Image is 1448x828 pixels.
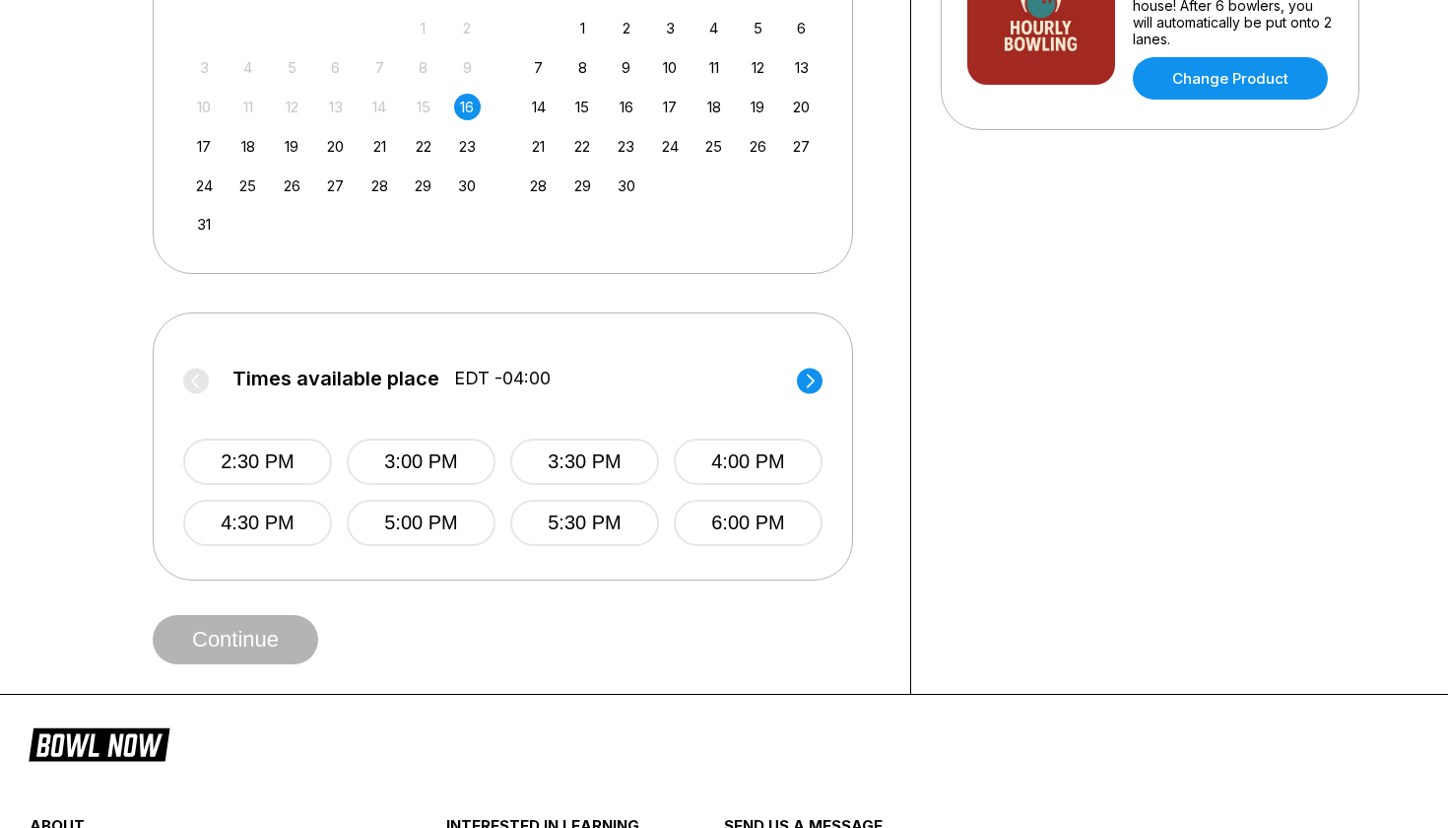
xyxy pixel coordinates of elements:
[569,94,596,120] div: Choose Monday, September 15th, 2025
[191,133,218,160] div: Choose Sunday, August 17th, 2025
[745,94,771,120] div: Choose Friday, September 19th, 2025
[279,94,305,120] div: Not available Tuesday, August 12th, 2025
[410,94,436,120] div: Not available Friday, August 15th, 2025
[569,133,596,160] div: Choose Monday, September 22nd, 2025
[347,439,495,485] button: 3:00 PM
[525,54,552,81] div: Choose Sunday, September 7th, 2025
[232,368,439,389] span: Times available place
[366,172,393,199] div: Choose Thursday, August 28th, 2025
[366,133,393,160] div: Choose Thursday, August 21st, 2025
[322,133,349,160] div: Choose Wednesday, August 20th, 2025
[510,500,659,546] button: 5:30 PM
[700,15,727,41] div: Choose Thursday, September 4th, 2025
[191,54,218,81] div: Not available Sunday, August 3rd, 2025
[525,133,552,160] div: Choose Sunday, September 21st, 2025
[700,54,727,81] div: Choose Thursday, September 11th, 2025
[322,54,349,81] div: Not available Wednesday, August 6th, 2025
[279,133,305,160] div: Choose Tuesday, August 19th, 2025
[454,54,481,81] div: Not available Saturday, August 9th, 2025
[674,439,823,485] button: 4:00 PM
[700,133,727,160] div: Choose Thursday, September 25th, 2025
[366,94,393,120] div: Not available Thursday, August 14th, 2025
[279,54,305,81] div: Not available Tuesday, August 5th, 2025
[745,15,771,41] div: Choose Friday, September 5th, 2025
[788,133,815,160] div: Choose Saturday, September 27th, 2025
[657,54,684,81] div: Choose Wednesday, September 10th, 2025
[788,94,815,120] div: Choose Saturday, September 20th, 2025
[183,439,332,485] button: 2:30 PM
[657,15,684,41] div: Choose Wednesday, September 3rd, 2025
[613,54,639,81] div: Choose Tuesday, September 9th, 2025
[454,15,481,41] div: Not available Saturday, August 2nd, 2025
[613,94,639,120] div: Choose Tuesday, September 16th, 2025
[183,500,332,546] button: 4:30 PM
[613,172,639,199] div: Choose Tuesday, September 30th, 2025
[510,439,659,485] button: 3:30 PM
[525,94,552,120] div: Choose Sunday, September 14th, 2025
[613,15,639,41] div: Choose Tuesday, September 2nd, 2025
[234,54,261,81] div: Not available Monday, August 4th, 2025
[366,54,393,81] div: Not available Thursday, August 7th, 2025
[191,172,218,199] div: Choose Sunday, August 24th, 2025
[410,54,436,81] div: Not available Friday, August 8th, 2025
[322,172,349,199] div: Choose Wednesday, August 27th, 2025
[454,94,481,120] div: Choose Saturday, August 16th, 2025
[234,94,261,120] div: Not available Monday, August 11th, 2025
[234,133,261,160] div: Choose Monday, August 18th, 2025
[279,172,305,199] div: Choose Tuesday, August 26th, 2025
[191,211,218,238] div: Choose Sunday, August 31st, 2025
[674,500,823,546] button: 6:00 PM
[188,13,484,239] div: month 2025-08
[657,94,684,120] div: Choose Wednesday, September 17th, 2025
[347,500,495,546] button: 5:00 PM
[745,54,771,81] div: Choose Friday, September 12th, 2025
[745,133,771,160] div: Choose Friday, September 26th, 2025
[191,94,218,120] div: Not available Sunday, August 10th, 2025
[525,172,552,199] div: Choose Sunday, September 28th, 2025
[1133,57,1328,100] a: Change Product
[322,94,349,120] div: Not available Wednesday, August 13th, 2025
[788,15,815,41] div: Choose Saturday, September 6th, 2025
[410,15,436,41] div: Not available Friday, August 1st, 2025
[410,172,436,199] div: Choose Friday, August 29th, 2025
[788,54,815,81] div: Choose Saturday, September 13th, 2025
[410,133,436,160] div: Choose Friday, August 22nd, 2025
[569,54,596,81] div: Choose Monday, September 8th, 2025
[454,133,481,160] div: Choose Saturday, August 23rd, 2025
[523,13,819,199] div: month 2025-09
[700,94,727,120] div: Choose Thursday, September 18th, 2025
[657,133,684,160] div: Choose Wednesday, September 24th, 2025
[454,368,551,389] span: EDT -04:00
[569,172,596,199] div: Choose Monday, September 29th, 2025
[569,15,596,41] div: Choose Monday, September 1st, 2025
[234,172,261,199] div: Choose Monday, August 25th, 2025
[454,172,481,199] div: Choose Saturday, August 30th, 2025
[613,133,639,160] div: Choose Tuesday, September 23rd, 2025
